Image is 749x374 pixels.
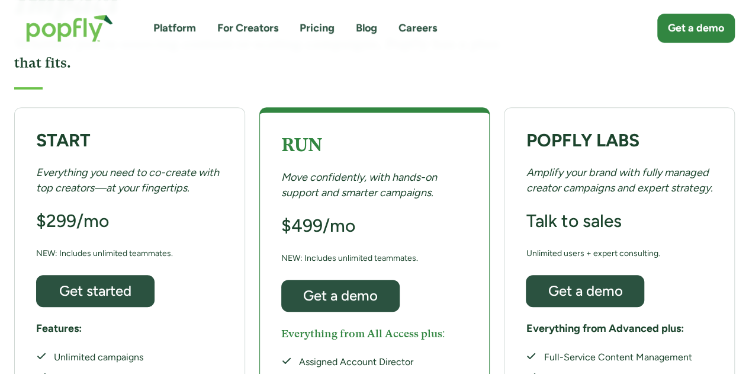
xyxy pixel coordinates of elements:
strong: RUN [281,135,322,155]
div: Full-Service Content Management [544,351,698,364]
div: NEW: Includes unlimited teammates. [281,251,418,266]
em: Amplify your brand with fully managed creator campaigns and expert strategy. [526,166,712,194]
h3: Talk to sales [526,210,621,232]
strong: START [36,129,91,151]
div: Get started [47,283,144,298]
div: NEW: Includes unlimited teammates. [36,246,173,261]
h3: $499/mo [281,215,355,237]
div: Get a demo [536,283,634,298]
a: Pricing [300,21,335,36]
h3: $299/mo [36,210,109,232]
a: Get a demo [281,280,400,312]
a: Platform [153,21,196,36]
a: Blog [356,21,377,36]
div: Assigned Account Director [299,356,438,369]
h5: Everything from Advanced plus: [526,321,683,336]
a: Get a demo [657,14,735,43]
div: Get a demo [292,288,389,303]
h5: Everything from All Access plus: [281,326,445,341]
h5: Features: [36,321,82,336]
strong: POPFLY LABS [526,129,639,151]
div: Unlimited campaigns [54,351,182,364]
div: Get a demo [668,21,724,36]
a: home [14,2,125,54]
a: For Creators [217,21,278,36]
a: Careers [398,21,437,36]
a: Get started [36,275,155,307]
em: Move confidently, with hands-on support and smarter campaigns. [281,171,437,199]
div: Unlimited users + expert consulting. [526,246,660,261]
a: Get a demo [526,275,644,307]
em: Everything you need to co-create with top creators—at your fingertips. [36,166,219,194]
